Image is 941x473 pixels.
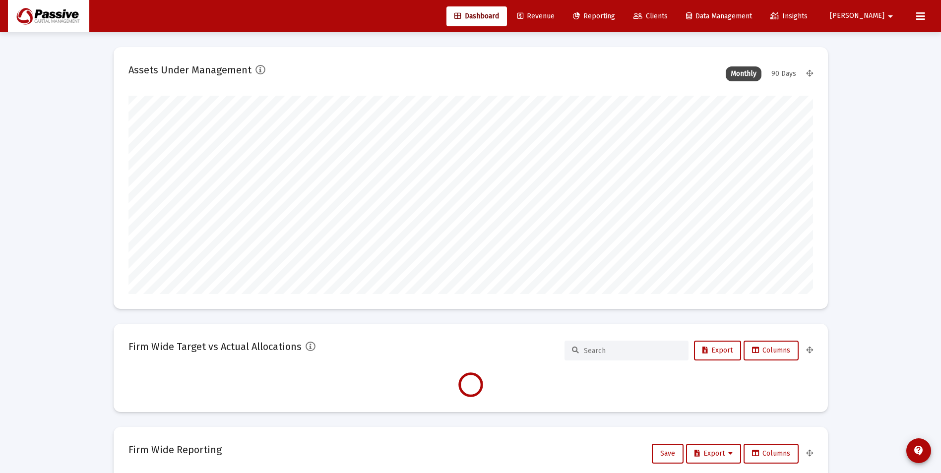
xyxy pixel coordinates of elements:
[128,339,302,355] h2: Firm Wide Target vs Actual Allocations
[686,444,741,464] button: Export
[565,6,623,26] a: Reporting
[686,12,752,20] span: Data Management
[15,6,82,26] img: Dashboard
[633,12,668,20] span: Clients
[752,346,790,355] span: Columns
[678,6,760,26] a: Data Management
[584,347,681,355] input: Search
[694,449,733,458] span: Export
[128,442,222,458] h2: Firm Wide Reporting
[128,62,251,78] h2: Assets Under Management
[913,445,925,457] mat-icon: contact_support
[766,66,801,81] div: 90 Days
[694,341,741,360] button: Export
[446,6,507,26] a: Dashboard
[660,449,675,458] span: Save
[573,12,615,20] span: Reporting
[762,6,816,26] a: Insights
[652,444,684,464] button: Save
[830,12,884,20] span: [PERSON_NAME]
[752,449,790,458] span: Columns
[726,66,761,81] div: Monthly
[770,12,808,20] span: Insights
[884,6,896,26] mat-icon: arrow_drop_down
[818,6,908,26] button: [PERSON_NAME]
[517,12,555,20] span: Revenue
[626,6,676,26] a: Clients
[454,12,499,20] span: Dashboard
[744,444,799,464] button: Columns
[702,346,733,355] span: Export
[509,6,563,26] a: Revenue
[744,341,799,360] button: Columns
